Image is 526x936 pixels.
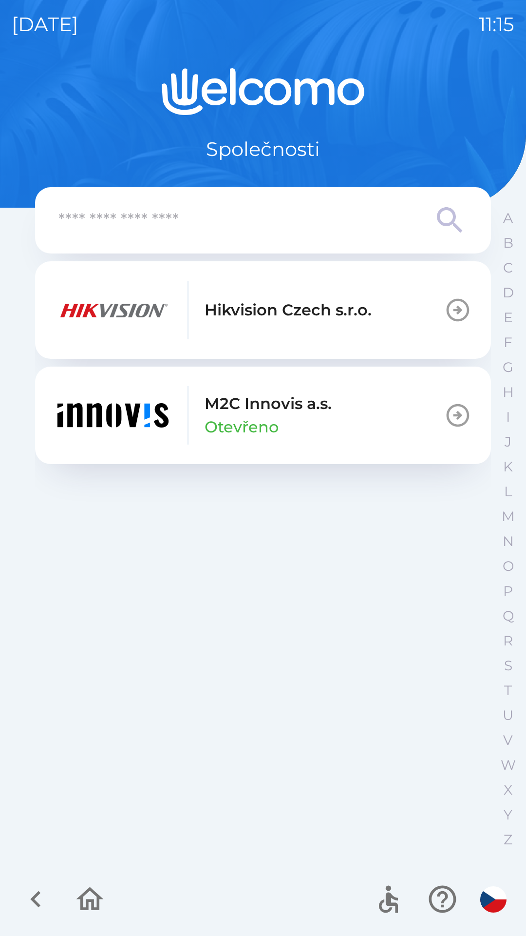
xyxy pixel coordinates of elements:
[505,433,511,450] p: J
[496,653,520,678] button: S
[496,380,520,405] button: H
[496,778,520,802] button: X
[480,886,507,913] img: cs flag
[503,732,513,749] p: V
[496,231,520,255] button: B
[503,558,514,575] p: O
[504,483,512,500] p: L
[506,409,510,426] p: I
[206,135,320,164] p: Společnosti
[503,284,514,301] p: D
[503,458,513,475] p: K
[504,657,512,674] p: S
[55,386,171,445] img: c42423d4-3517-4601-b1c4-80ea61f5d08a.png
[504,806,512,823] p: Y
[35,367,491,464] button: M2C Innovis a.s.Otevřeno
[496,827,520,852] button: Z
[504,682,512,699] p: T
[503,210,513,227] p: A
[504,334,512,351] p: F
[503,234,513,252] p: B
[35,68,491,115] img: Logo
[503,707,513,724] p: U
[496,280,520,305] button: D
[496,678,520,703] button: T
[496,579,520,604] button: P
[55,281,171,339] img: b01956f5-af48-444b-9fcc-483460bef81e.png
[496,305,520,330] button: E
[503,359,513,376] p: G
[496,355,520,380] button: G
[502,508,515,525] p: M
[496,330,520,355] button: F
[496,802,520,827] button: Y
[35,261,491,359] button: Hikvision Czech s.r.o.
[12,10,78,39] p: [DATE]
[496,753,520,778] button: W
[496,504,520,529] button: M
[496,454,520,479] button: K
[496,529,520,554] button: N
[496,554,520,579] button: O
[496,255,520,280] button: C
[205,298,372,322] p: Hikvision Czech s.r.o.
[503,533,514,550] p: N
[205,415,279,439] p: Otevřeno
[503,632,513,649] p: R
[503,259,513,276] p: C
[496,206,520,231] button: A
[504,831,512,848] p: Z
[501,757,516,774] p: W
[496,628,520,653] button: R
[503,607,514,624] p: Q
[496,479,520,504] button: L
[496,703,520,728] button: U
[504,781,512,799] p: X
[479,10,514,39] p: 11:15
[496,604,520,628] button: Q
[503,384,514,401] p: H
[496,429,520,454] button: J
[503,583,513,600] p: P
[504,309,513,326] p: E
[496,405,520,429] button: I
[205,392,332,415] p: M2C Innovis a.s.
[496,728,520,753] button: V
